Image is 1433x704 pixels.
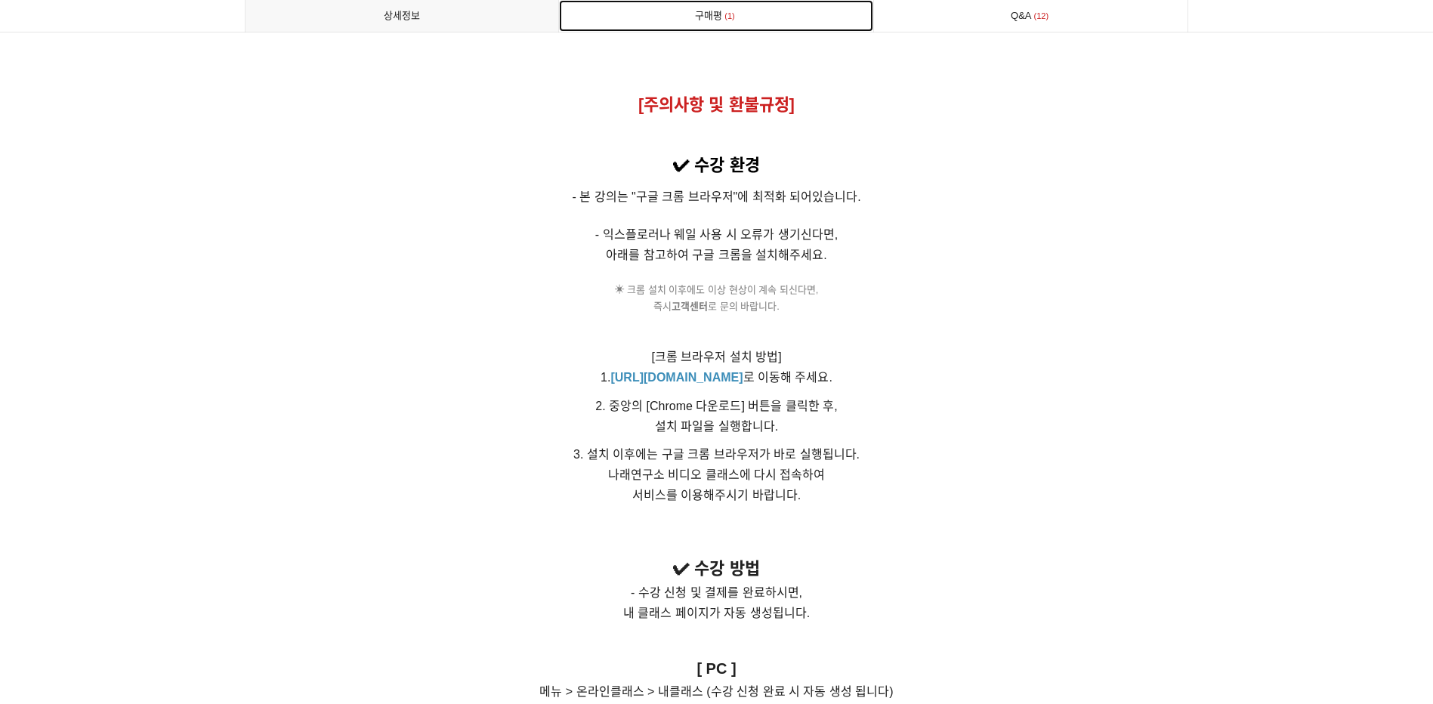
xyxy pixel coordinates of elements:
strong: [ PC ] [696,660,736,677]
span: ✔︎ 수강 환경 [673,156,759,174]
a: 고객센터 [672,301,708,312]
span: 1 [722,8,737,24]
span: ✳︎ 크롬 설치 이후에도 이상 현상이 계속 되신다면, 즉시 로 문의 바랍니다. [615,284,819,312]
span: - 본 강의는 "구글 크롬 브라우저"에 최적화 되어있습니다. [572,190,860,203]
span: 메뉴 > 온라인클래스 > 내클래스 (수강 신청 완료 시 자동 생성 됩니다) [539,685,893,698]
span: - 익스플로러나 웨일 사용 시 오류가 생기신다면, [595,228,838,241]
span: 1. [601,371,610,384]
strong: [URL][DOMAIN_NAME] [610,371,743,384]
span: 로 이동해 주세요. [743,371,832,384]
span: - 수강 신청 및 결제를 완료하시면, [631,586,802,599]
span: 나래연구소 비디오 클래스에 다시 접속하여 [608,468,826,481]
span: [주의사항 및 환불규정] [638,95,795,114]
a: [URL][DOMAIN_NAME] [610,372,743,384]
strong: ✔︎ 수강 방법 [673,559,759,578]
span: 12 [1032,8,1052,24]
span: 3. 설치 이후에는 구글 크롬 브라우저가 바로 실행됩니다. [573,448,860,461]
span: 아래를 참고하여 구글 크롬을 설치해주세요. [606,249,826,261]
span: [크롬 브라우저 설치 방법] [651,350,781,363]
span: 서비스를 이용해주시기 바랍니다. [632,489,801,502]
span: 2. 중앙의 [Chrome 다운로드] 버튼을 클릭한 후, [595,400,837,412]
span: 내 클래스 페이지가 자동 생성됩니다. [623,607,810,619]
span: 설치 파일을 실행합니다. [655,420,778,433]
